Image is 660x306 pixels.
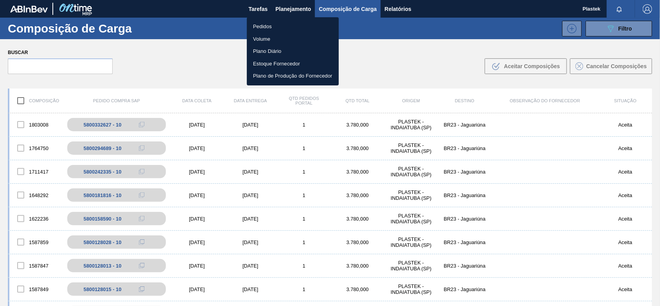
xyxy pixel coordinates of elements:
[247,70,339,82] a: Plano de Produção do Fornecedor
[247,20,339,33] a: Pedidos
[247,33,339,45] a: Volume
[247,58,339,70] a: Estoque Fornecedor
[247,45,339,58] a: Plano Diário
